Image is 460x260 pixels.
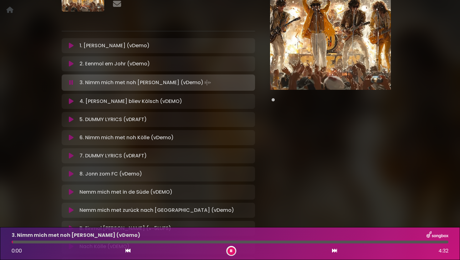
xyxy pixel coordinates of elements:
p: Nemm mich met in de Süde (vDEMO) [79,188,172,196]
p: 8. Jonn zom FC (vDemo) [79,170,142,178]
p: 3. Nimm mich met noh [PERSON_NAME] (vDemo) [12,232,140,239]
span: 4:32 [438,247,448,255]
p: 5. DUMMY LYRICS (vDRAFT) [79,116,147,123]
p: 7. DUMMY LYRICS (vDRAFT) [79,152,147,160]
span: 0:00 [12,247,22,254]
p: B. Einmol [PERSON_NAME] (v-5LUFS) [79,225,171,232]
p: 1. [PERSON_NAME] (vDemo) [79,42,150,49]
img: songbox-logo-white.png [427,231,448,239]
p: Nemm mich met zurück nach [GEOGRAPHIC_DATA] (vDemo) [79,206,234,214]
p: 4. [PERSON_NAME] bliev Kölsch (vDEMO) [79,98,182,105]
p: 2. Eenmol em Johr (vDemo) [79,60,150,68]
p: 3. Nimm mich met noh [PERSON_NAME] (vDemo) [79,78,212,87]
img: waveform4.gif [203,78,212,87]
p: 6. Nimm mich met noh Kölle (vDemo) [79,134,174,141]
